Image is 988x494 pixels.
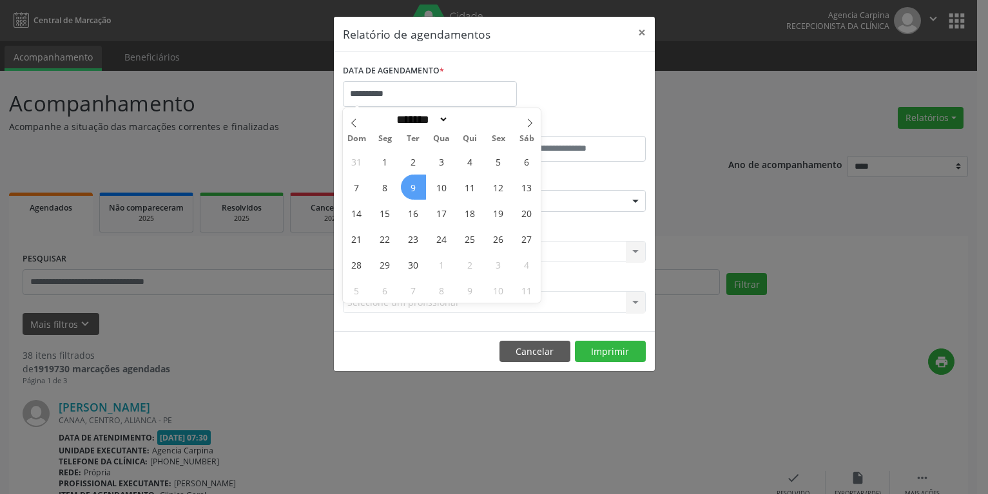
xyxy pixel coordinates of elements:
span: Setembro 19, 2025 [486,200,511,225]
span: Setembro 8, 2025 [373,175,398,200]
span: Qui [456,135,484,143]
span: Outubro 4, 2025 [514,252,539,277]
span: Setembro 29, 2025 [373,252,398,277]
label: DATA DE AGENDAMENTO [343,61,444,81]
span: Setembro 24, 2025 [429,226,454,251]
span: Setembro 17, 2025 [429,200,454,225]
h5: Relatório de agendamentos [343,26,490,43]
span: Setembro 12, 2025 [486,175,511,200]
span: Setembro 30, 2025 [401,252,426,277]
span: Setembro 22, 2025 [373,226,398,251]
span: Setembro 28, 2025 [344,252,369,277]
span: Agosto 31, 2025 [344,149,369,174]
span: Outubro 11, 2025 [514,278,539,303]
span: Qua [427,135,456,143]
span: Setembro 6, 2025 [514,149,539,174]
span: Sex [484,135,512,143]
span: Dom [343,135,371,143]
select: Month [392,113,449,126]
span: Outubro 10, 2025 [486,278,511,303]
span: Outubro 7, 2025 [401,278,426,303]
span: Setembro 9, 2025 [401,175,426,200]
span: Outubro 9, 2025 [458,278,483,303]
input: Year [449,113,491,126]
span: Setembro 18, 2025 [458,200,483,225]
span: Setembro 13, 2025 [514,175,539,200]
span: Setembro 10, 2025 [429,175,454,200]
span: Setembro 4, 2025 [458,149,483,174]
span: Setembro 2, 2025 [401,149,426,174]
button: Imprimir [575,341,646,363]
span: Setembro 21, 2025 [344,226,369,251]
span: Setembro 23, 2025 [401,226,426,251]
span: Outubro 8, 2025 [429,278,454,303]
span: Outubro 5, 2025 [344,278,369,303]
span: Outubro 2, 2025 [458,252,483,277]
span: Setembro 26, 2025 [486,226,511,251]
span: Setembro 25, 2025 [458,226,483,251]
label: ATÉ [498,116,646,136]
span: Sáb [512,135,541,143]
span: Setembro 15, 2025 [373,200,398,225]
span: Outubro 1, 2025 [429,252,454,277]
span: Setembro 16, 2025 [401,200,426,225]
span: Outubro 3, 2025 [486,252,511,277]
span: Setembro 7, 2025 [344,175,369,200]
span: Setembro 14, 2025 [344,200,369,225]
button: Cancelar [499,341,570,363]
span: Outubro 6, 2025 [373,278,398,303]
span: Seg [371,135,399,143]
span: Setembro 11, 2025 [458,175,483,200]
span: Setembro 20, 2025 [514,200,539,225]
span: Setembro 3, 2025 [429,149,454,174]
span: Ter [399,135,427,143]
span: Setembro 27, 2025 [514,226,539,251]
button: Close [629,17,655,48]
span: Setembro 1, 2025 [373,149,398,174]
span: Setembro 5, 2025 [486,149,511,174]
